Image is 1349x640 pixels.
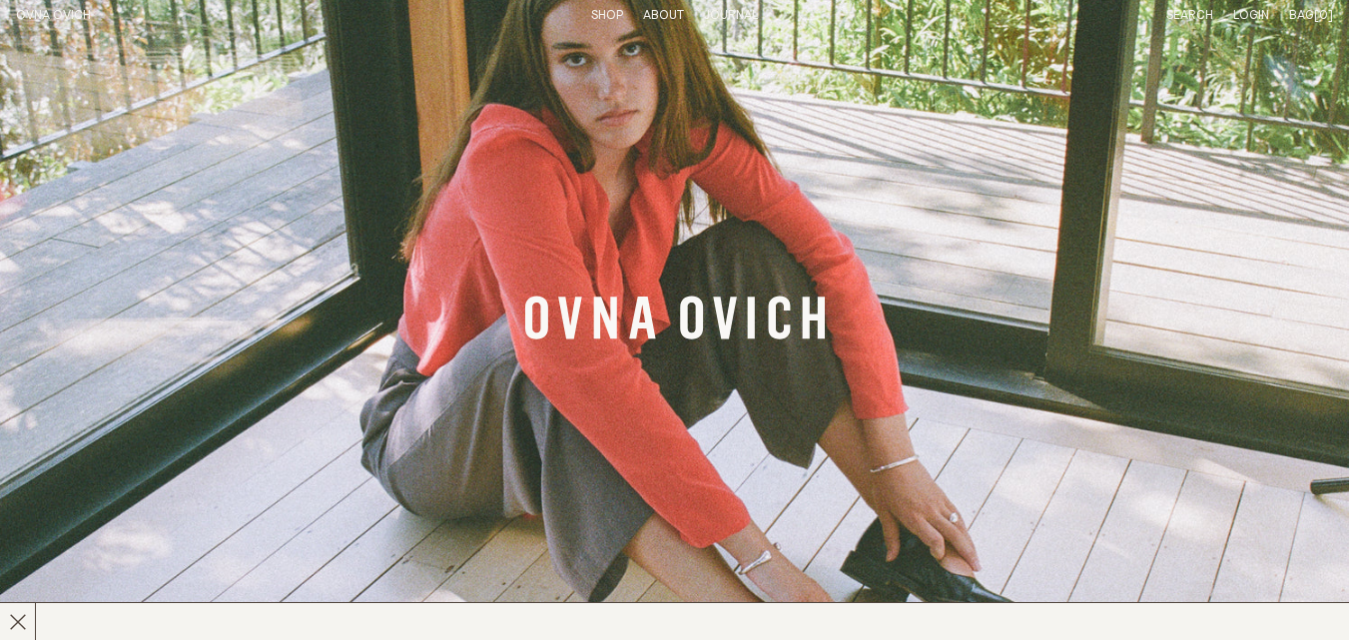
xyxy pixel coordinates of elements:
[1314,9,1333,22] span: [0]
[704,9,758,22] a: Journal
[643,8,684,25] summary: About
[591,9,623,22] a: Shop
[1166,9,1213,22] a: Search
[1289,9,1314,22] span: Bag
[525,296,825,345] a: Banner Link
[16,9,91,22] a: Home
[1233,9,1269,22] a: Login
